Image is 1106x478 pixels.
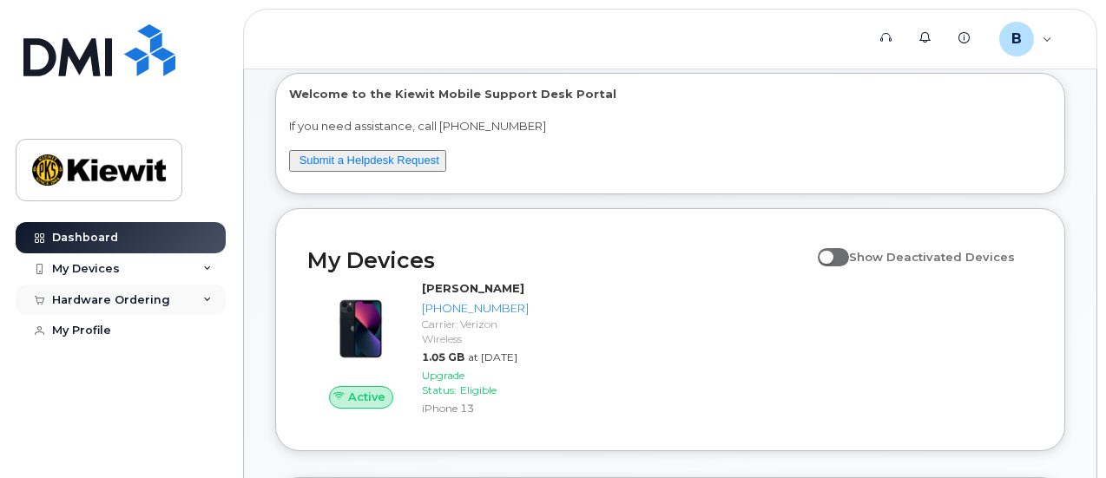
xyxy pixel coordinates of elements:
div: iPhone 13 [422,401,529,416]
h2: My Devices [307,247,809,273]
div: Carrier: Verizon Wireless [422,317,529,346]
img: image20231002-3703462-1ig824h.jpeg [321,289,401,369]
a: Active[PERSON_NAME][PHONE_NUMBER]Carrier: Verizon Wireless1.05 GBat [DATE]Upgrade Status:Eligible... [307,280,536,419]
span: at [DATE] [468,350,517,363]
input: Show Deactivated Devices [818,240,832,254]
div: Bailey.Mills [987,22,1064,56]
p: Welcome to the Kiewit Mobile Support Desk Portal [289,86,1051,102]
span: Active [348,389,385,405]
span: Eligible [460,383,497,396]
span: 1.05 GB [422,350,464,363]
iframe: Messenger Launcher [1030,403,1093,465]
p: If you need assistance, call [PHONE_NUMBER] [289,118,1051,134]
span: Show Deactivated Devices [849,250,1015,264]
span: B [1011,29,1022,49]
strong: [PERSON_NAME] [422,281,524,295]
a: Submit a Helpdesk Request [300,154,439,167]
div: [PHONE_NUMBER] [422,300,529,317]
span: Upgrade Status: [422,369,464,396]
button: Submit a Helpdesk Request [289,150,446,172]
